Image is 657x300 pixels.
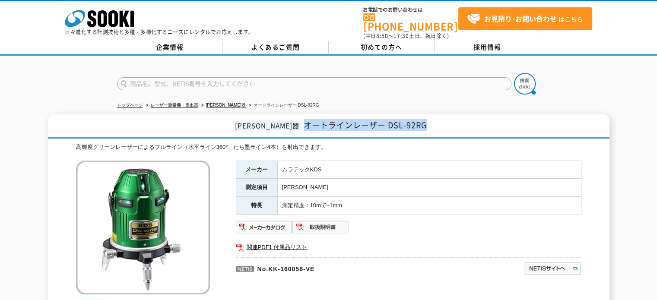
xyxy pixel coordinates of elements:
[206,103,246,107] a: [PERSON_NAME]器
[292,226,349,232] a: 取扱説明書
[304,119,427,131] span: オートラインレーザー DSL-92RG
[524,262,581,275] img: NETISサイトへ
[236,179,277,197] th: 測定項目
[376,32,388,40] span: 8:50
[329,41,435,54] a: 初めての方へ
[277,197,581,215] td: 測定精度：10mで±1mm
[236,226,292,232] a: メーカーカタログ
[223,41,329,54] a: よくあるご質問
[247,101,319,110] li: オートラインレーザー DSL-92RG
[236,161,277,179] th: メーカー
[277,179,581,197] td: [PERSON_NAME]
[65,29,254,35] p: 日々進化する計測技術と多種・多様化するニーズにレンタルでお応えします。
[233,120,302,130] span: [PERSON_NAME]器
[117,77,511,90] input: 商品名、型式、NETIS番号を入力してください
[394,32,409,40] span: 17:30
[76,161,210,294] img: オートラインレーザー DSL-92RG
[363,13,458,31] a: [PHONE_NUMBER]
[458,7,592,30] a: お見積り･お問い合わせはこちら
[117,41,223,54] a: 企業情報
[363,7,458,13] span: お電話でのお問い合わせは
[151,103,198,107] a: レーザー測量機・墨出器
[236,257,441,278] p: No.KK-160058-VE
[76,143,581,152] div: 高輝度グリーンレーザーによるフルライン（水平ライン360°、たち墨ライン4本）を射出できます。
[117,103,143,107] a: トップページ
[361,42,402,52] span: 初めての方へ
[435,41,540,54] a: 採用情報
[277,161,581,179] td: ムラテックKDS
[514,73,536,95] img: btn_search.png
[467,13,583,25] span: はこちら
[363,32,449,40] span: (平日 ～ 土日、祝日除く)
[236,242,581,253] a: 関連PDF1 付属品リスト
[292,220,349,234] img: 取扱説明書
[236,197,277,215] th: 特長
[484,13,557,24] strong: お見積り･お問い合わせ
[236,220,292,234] img: メーカーカタログ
